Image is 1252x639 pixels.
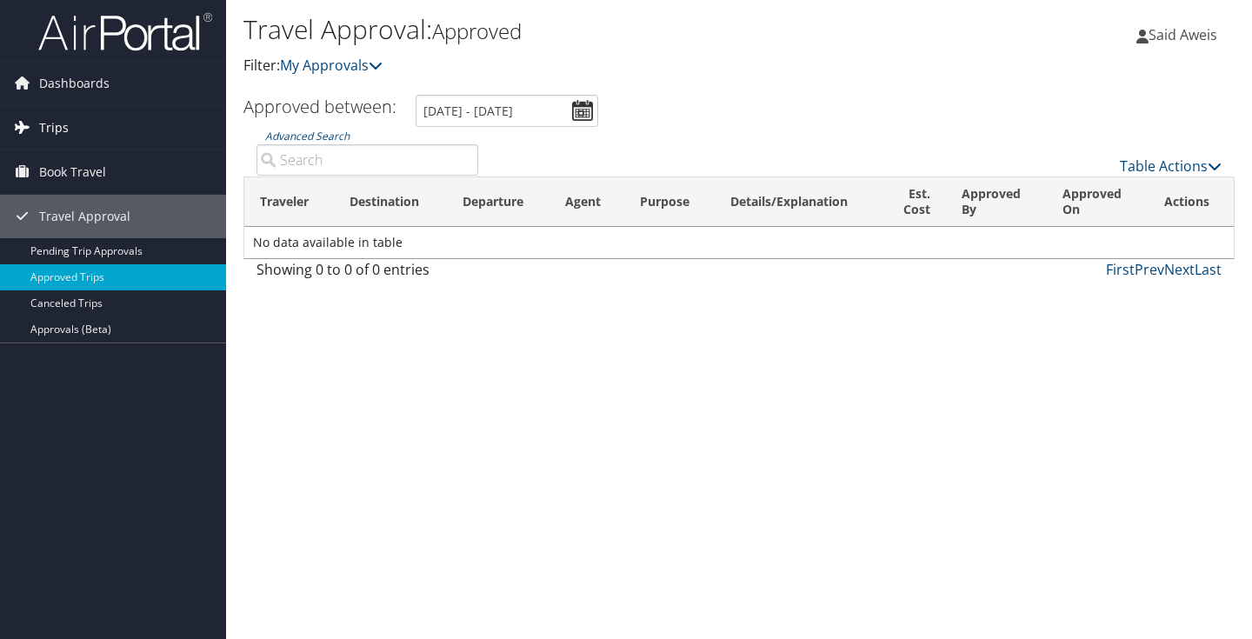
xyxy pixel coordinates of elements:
th: Agent [549,177,624,227]
div: Showing 0 to 0 of 0 entries [256,259,478,289]
a: Advanced Search [265,129,350,143]
span: Dashboards [39,62,110,105]
p: Filter: [243,55,904,77]
td: No data available in table [244,227,1234,258]
a: First [1106,260,1135,279]
th: Details/Explanation [715,177,881,227]
th: Traveler: activate to sort column ascending [244,177,334,227]
a: Said Aweis [1136,9,1235,61]
span: Travel Approval [39,195,130,238]
th: Actions [1149,177,1234,227]
th: Approved On: activate to sort column ascending [1047,177,1148,227]
a: Table Actions [1120,156,1222,176]
input: Advanced Search [256,144,478,176]
a: My Approvals [280,56,383,75]
th: Purpose [624,177,715,227]
a: Next [1164,260,1195,279]
span: Trips [39,106,69,150]
th: Departure: activate to sort column ascending [447,177,549,227]
h1: Travel Approval: [243,11,904,48]
th: Destination: activate to sort column ascending [334,177,447,227]
input: [DATE] - [DATE] [416,95,598,127]
img: airportal-logo.png [38,11,212,52]
th: Est. Cost: activate to sort column ascending [881,177,946,227]
a: Last [1195,260,1222,279]
small: Approved [432,17,522,45]
h3: Approved between: [243,95,396,118]
a: Prev [1135,260,1164,279]
th: Approved By: activate to sort column ascending [946,177,1047,227]
span: Book Travel [39,150,106,194]
span: Said Aweis [1149,25,1217,44]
